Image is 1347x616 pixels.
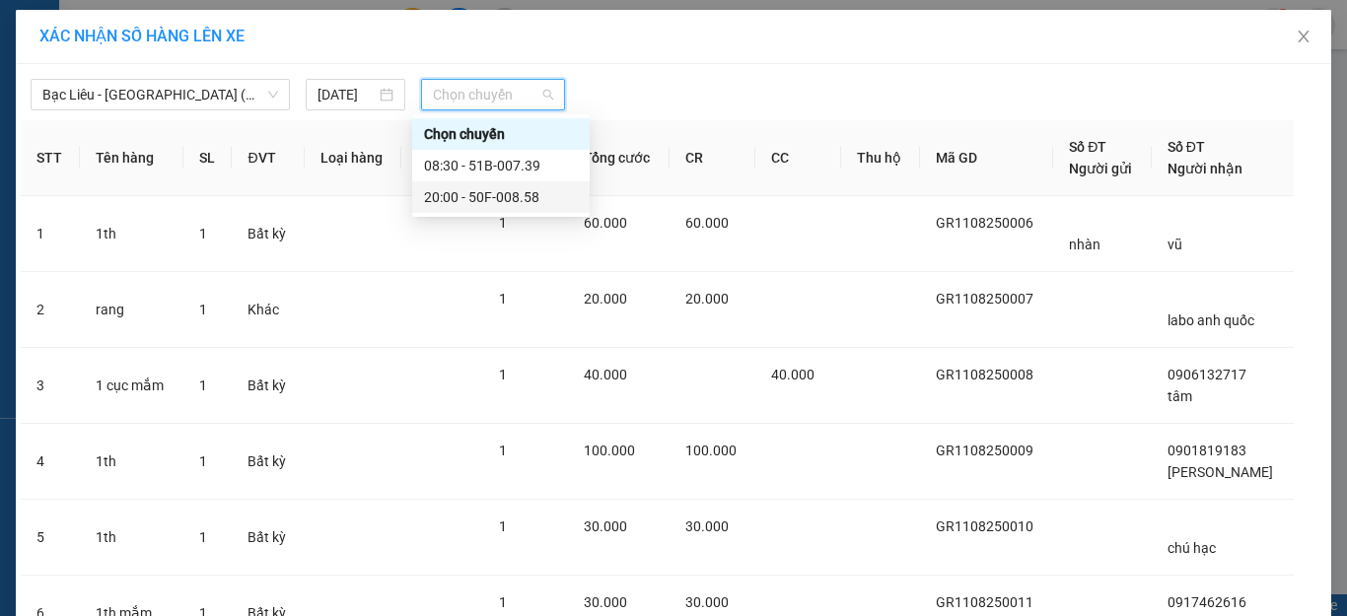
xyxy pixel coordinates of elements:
[424,186,578,208] div: 20:00 - 50F-008.58
[936,291,1033,307] span: GR1108250007
[199,529,207,545] span: 1
[80,196,183,272] td: 1th
[183,120,233,196] th: SL
[80,120,183,196] th: Tên hàng
[1168,594,1246,610] span: 0917462616
[584,594,627,610] span: 30.000
[936,367,1033,382] span: GR1108250008
[755,120,841,196] th: CC
[936,594,1033,610] span: GR1108250011
[685,518,729,534] span: 30.000
[771,367,815,382] span: 40.000
[499,215,507,231] span: 1
[318,84,375,105] input: 11/08/2025
[412,118,590,150] div: Chọn chuyến
[1069,237,1100,252] span: nhàn
[199,377,207,393] span: 1
[685,215,729,231] span: 60.000
[80,500,183,576] td: 1th
[1069,139,1106,155] span: Số ĐT
[1168,237,1182,252] span: vũ
[1168,367,1246,382] span: 0906132717
[42,80,278,109] span: Bạc Liêu - Sài Gòn (VIP)
[80,424,183,500] td: 1th
[499,518,507,534] span: 1
[1069,161,1132,176] span: Người gửi
[1168,139,1205,155] span: Số ĐT
[499,594,507,610] span: 1
[584,367,627,382] span: 40.000
[499,443,507,458] span: 1
[232,348,305,424] td: Bất kỳ
[936,215,1033,231] span: GR1108250006
[584,518,627,534] span: 30.000
[1168,464,1273,480] span: [PERSON_NAME]
[685,291,729,307] span: 20.000
[305,120,401,196] th: Loại hàng
[685,443,737,458] span: 100.000
[232,272,305,348] td: Khác
[21,424,80,500] td: 4
[685,594,729,610] span: 30.000
[568,120,670,196] th: Tổng cước
[21,272,80,348] td: 2
[1168,161,1242,176] span: Người nhận
[433,80,554,109] span: Chọn chuyến
[936,443,1033,458] span: GR1108250009
[584,443,635,458] span: 100.000
[232,120,305,196] th: ĐVT
[1168,540,1216,556] span: chú hạc
[39,27,245,45] span: XÁC NHẬN SỐ HÀNG LÊN XE
[499,291,507,307] span: 1
[199,226,207,241] span: 1
[21,120,80,196] th: STT
[499,367,507,382] span: 1
[1276,10,1331,65] button: Close
[670,120,755,196] th: CR
[424,155,578,176] div: 08:30 - 51B-007.39
[584,291,627,307] span: 20.000
[199,453,207,469] span: 1
[21,500,80,576] td: 5
[232,500,305,576] td: Bất kỳ
[80,348,183,424] td: 1 cục mắm
[21,348,80,424] td: 3
[424,123,578,145] div: Chọn chuyến
[21,196,80,272] td: 1
[841,120,920,196] th: Thu hộ
[232,196,305,272] td: Bất kỳ
[936,518,1033,534] span: GR1108250010
[80,272,183,348] td: rang
[1168,312,1254,328] span: labo anh quốc
[1296,29,1312,44] span: close
[232,424,305,500] td: Bất kỳ
[584,215,627,231] span: 60.000
[199,302,207,317] span: 1
[920,120,1054,196] th: Mã GD
[1168,443,1246,458] span: 0901819183
[1168,388,1192,404] span: tâm
[401,120,483,196] th: Ghi chú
